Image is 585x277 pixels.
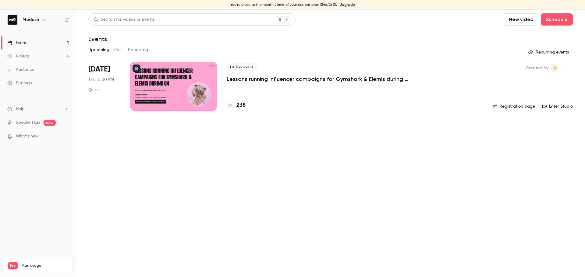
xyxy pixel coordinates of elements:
[62,134,69,139] iframe: Noticeable Trigger
[88,62,120,111] div: Sep 18 Thu, 5:00 PM (Europe/London)
[7,67,34,73] div: Audience
[236,101,246,109] h4: 238
[526,64,548,72] span: Created by
[94,16,154,23] div: Search for videos or events
[227,101,246,109] a: 238
[8,15,17,25] img: Modash
[7,53,29,59] div: Videos
[16,106,25,112] span: Help
[128,45,148,55] button: Recurring
[339,2,355,7] a: Upgrade
[88,88,99,92] div: 1 h
[16,133,39,140] span: What's new
[8,262,18,269] span: Pro
[88,64,110,74] span: [DATE]
[88,77,114,83] span: Thu, 5:00 PM
[227,75,409,83] a: Lessons running influencer campaigns for Gymshark & Elemis during Q4
[551,64,558,72] span: Jack Eaton
[7,80,32,86] div: Settings
[7,40,28,46] div: Events
[553,64,557,72] span: JE
[227,63,257,71] span: Live event
[114,45,123,55] button: Past
[493,103,535,109] a: Registration page
[22,263,69,268] span: Plan usage
[7,106,69,112] li: help-dropdown-opener
[23,17,39,23] h6: Modash
[44,120,56,126] span: new
[541,13,573,26] button: Schedule
[542,103,573,109] a: Enter Studio
[88,35,107,43] h1: Events
[504,13,538,26] button: New video
[526,47,573,57] button: Recurring events
[88,45,109,55] button: Upcoming
[16,119,40,126] a: SpeakerHub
